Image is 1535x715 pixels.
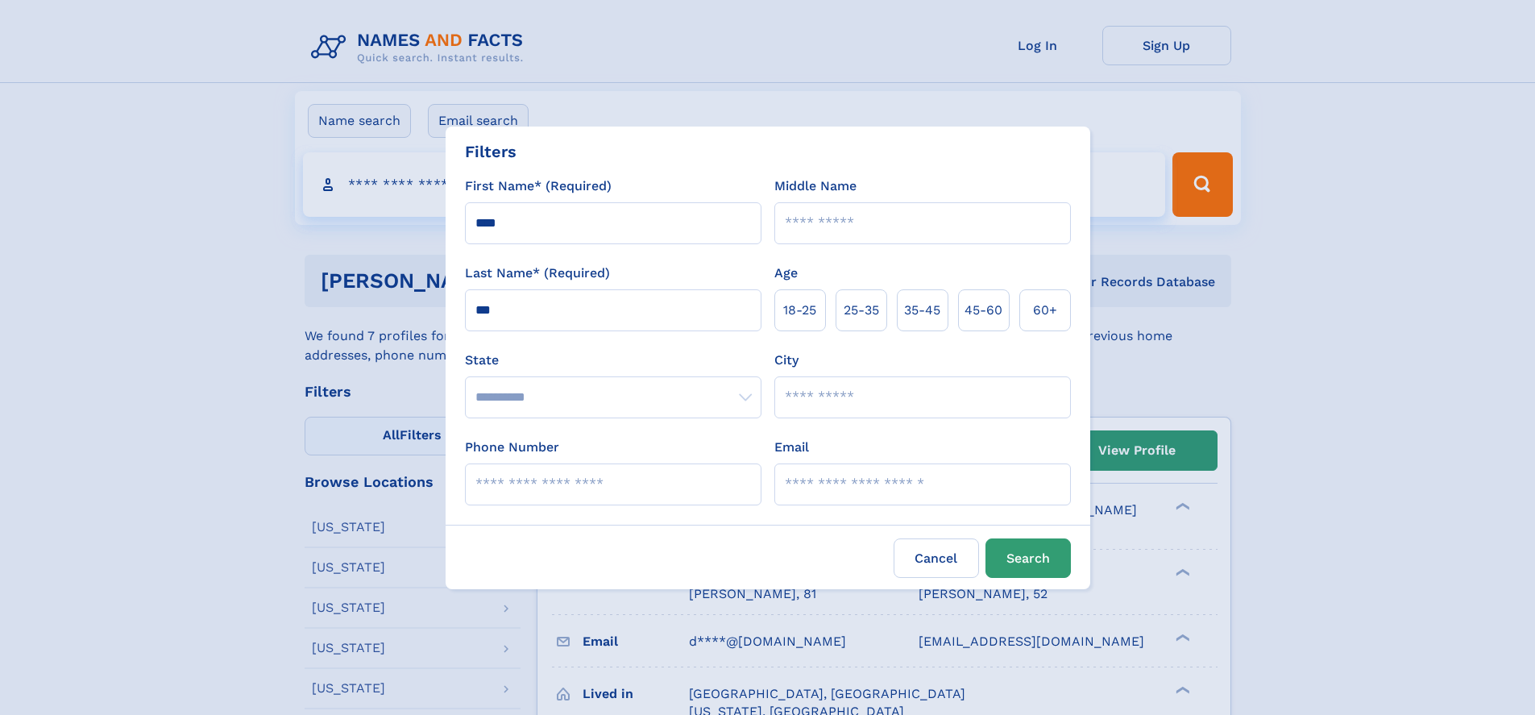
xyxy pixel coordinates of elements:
[904,301,940,320] span: 35‑45
[465,438,559,457] label: Phone Number
[985,538,1071,578] button: Search
[894,538,979,578] label: Cancel
[844,301,879,320] span: 25‑35
[465,139,517,164] div: Filters
[783,301,816,320] span: 18‑25
[465,177,612,196] label: First Name* (Required)
[774,264,798,283] label: Age
[774,438,809,457] label: Email
[1033,301,1057,320] span: 60+
[774,177,857,196] label: Middle Name
[465,264,610,283] label: Last Name* (Required)
[965,301,1002,320] span: 45‑60
[774,351,799,370] label: City
[465,351,761,370] label: State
